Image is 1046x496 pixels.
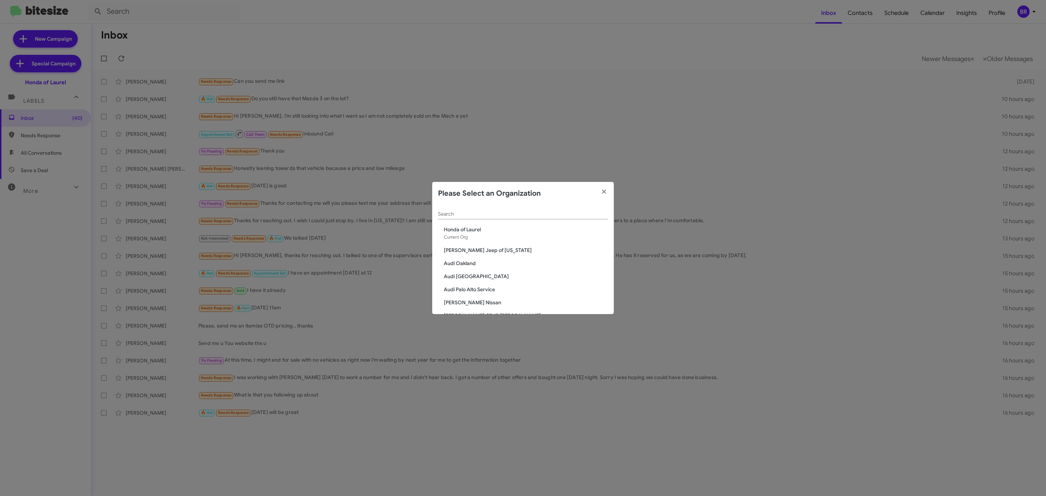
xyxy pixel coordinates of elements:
[444,286,608,293] span: Audi Palo Alto Service
[444,273,608,280] span: Audi [GEOGRAPHIC_DATA]
[444,247,608,254] span: [PERSON_NAME] Jeep of [US_STATE]
[444,260,608,267] span: Audi Oakland
[444,299,608,306] span: [PERSON_NAME] Nissan
[438,188,541,199] h2: Please Select an Organization
[444,234,468,240] span: Current Org
[444,226,608,233] span: Honda of Laurel
[444,312,608,319] span: [PERSON_NAME] CDJR [PERSON_NAME]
